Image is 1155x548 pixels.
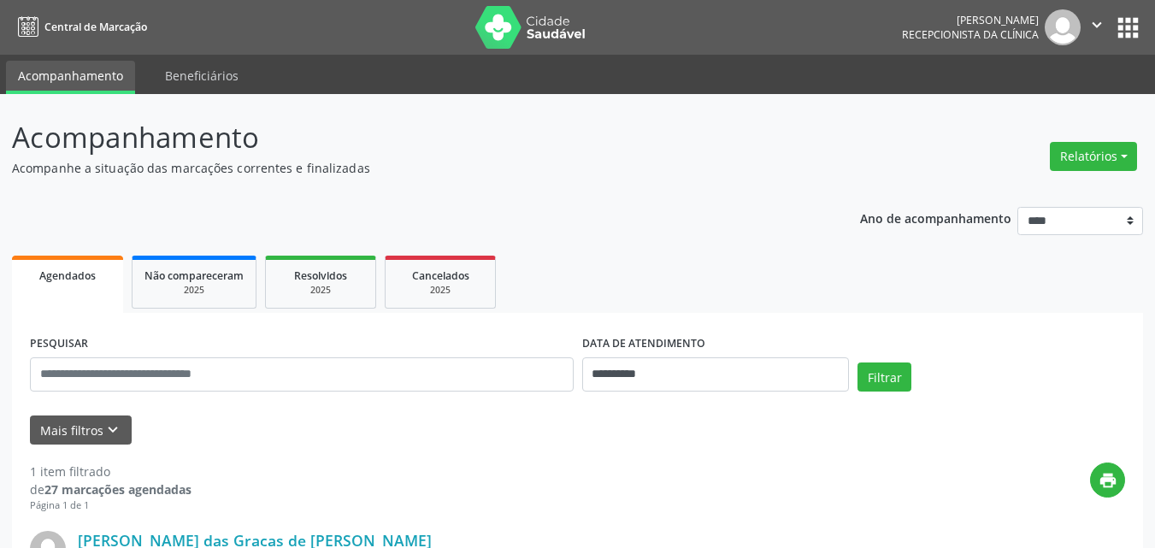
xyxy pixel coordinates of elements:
span: Cancelados [412,268,469,283]
a: Acompanhamento [6,61,135,94]
a: Beneficiários [153,61,250,91]
button: apps [1113,13,1143,43]
p: Acompanhe a situação das marcações correntes e finalizadas [12,159,804,177]
span: Resolvidos [294,268,347,283]
img: img [1045,9,1081,45]
button:  [1081,9,1113,45]
button: Mais filtroskeyboard_arrow_down [30,415,132,445]
a: Central de Marcação [12,13,147,41]
button: Filtrar [857,362,911,392]
div: 1 item filtrado [30,463,192,480]
div: de [30,480,192,498]
i: keyboard_arrow_down [103,421,122,439]
i: print [1099,471,1117,490]
p: Acompanhamento [12,116,804,159]
span: Não compareceram [144,268,244,283]
div: 2025 [144,284,244,297]
label: DATA DE ATENDIMENTO [582,331,705,357]
button: print [1090,463,1125,498]
label: PESQUISAR [30,331,88,357]
button: Relatórios [1050,142,1137,171]
span: Agendados [39,268,96,283]
i:  [1087,15,1106,34]
div: [PERSON_NAME] [902,13,1039,27]
strong: 27 marcações agendadas [44,481,192,498]
span: Central de Marcação [44,20,147,34]
div: 2025 [278,284,363,297]
div: 2025 [398,284,483,297]
span: Recepcionista da clínica [902,27,1039,42]
p: Ano de acompanhamento [860,207,1011,228]
div: Página 1 de 1 [30,498,192,513]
